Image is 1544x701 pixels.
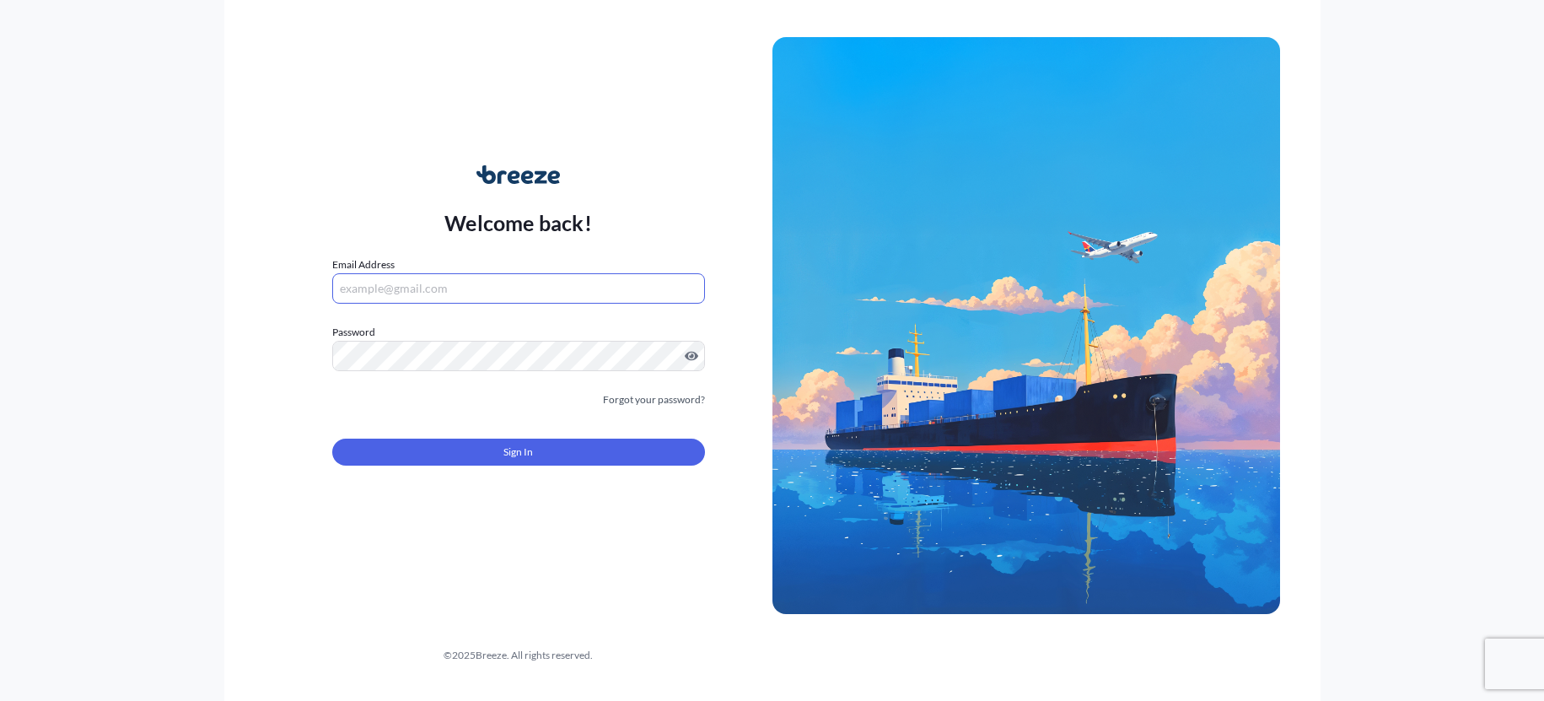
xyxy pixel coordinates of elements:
[503,444,533,461] span: Sign In
[772,37,1280,614] img: Ship illustration
[332,273,705,304] input: example@gmail.com
[444,209,592,236] p: Welcome back!
[332,439,705,466] button: Sign In
[332,324,705,341] label: Password
[603,391,705,408] a: Forgot your password?
[332,256,395,273] label: Email Address
[265,647,772,664] div: © 2025 Breeze. All rights reserved.
[685,349,698,363] button: Show password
